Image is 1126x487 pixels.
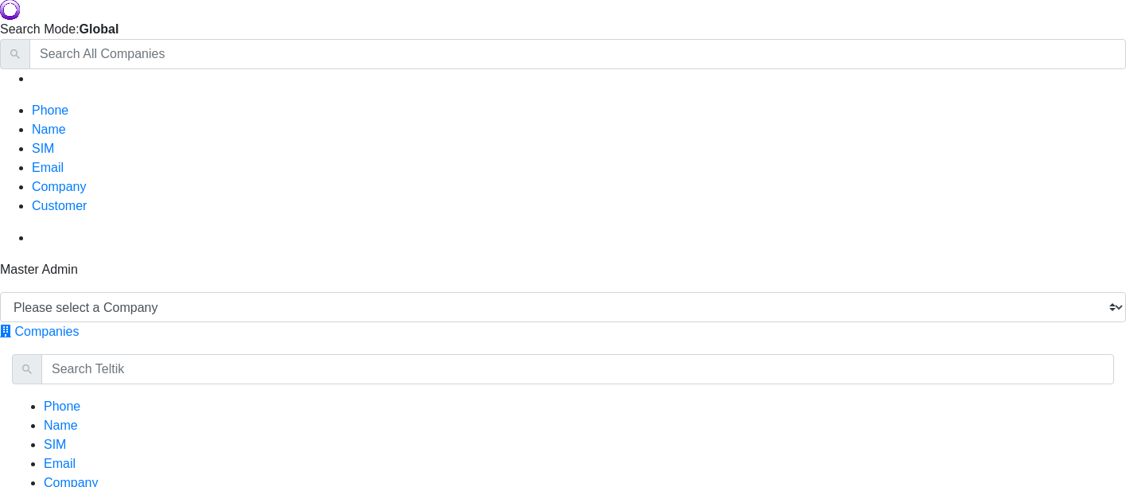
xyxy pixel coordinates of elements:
[32,161,64,174] a: Email
[44,438,66,451] a: SIM
[41,354,1114,384] input: Search Teltik
[44,419,78,432] a: Name
[44,457,76,470] a: Email
[32,123,66,136] a: Name
[80,22,119,36] strong: Global
[44,399,80,413] a: Phone
[32,103,68,117] a: Phone
[32,142,54,155] a: SIM
[32,199,87,212] a: Customer
[14,325,79,338] span: Companies
[29,39,1126,69] input: Search All Companies
[32,180,86,193] a: Company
